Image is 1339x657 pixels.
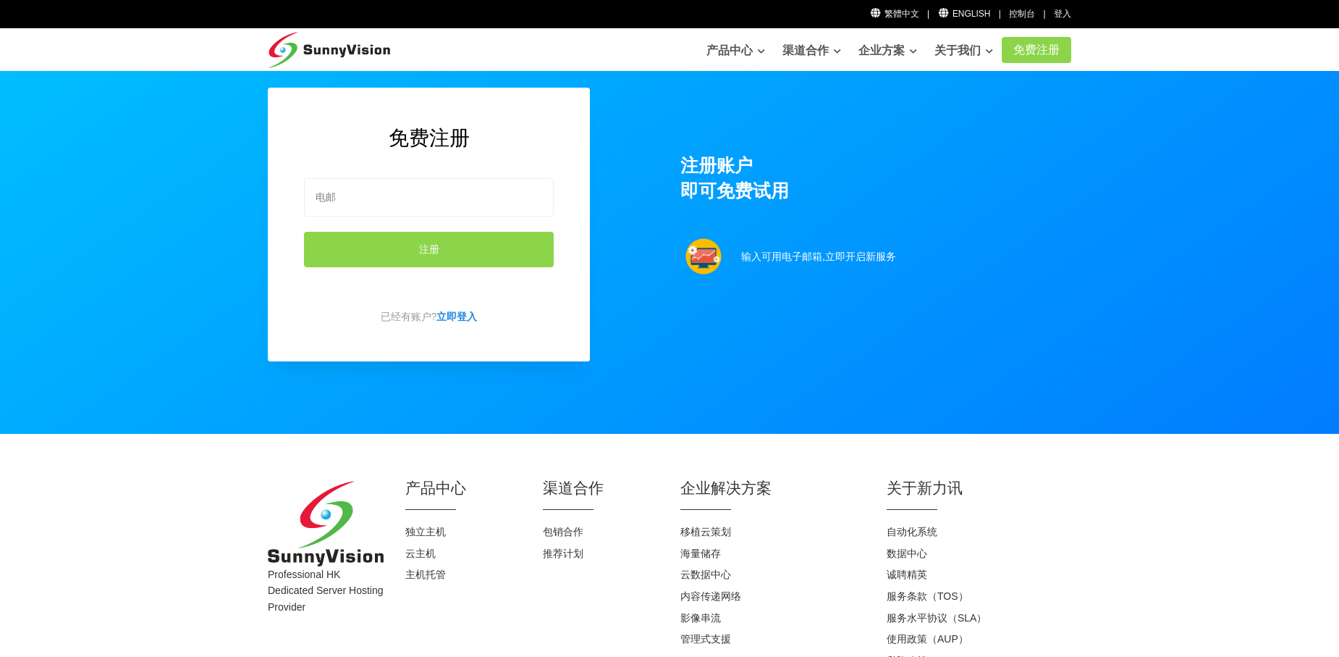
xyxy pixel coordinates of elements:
[887,569,927,580] a: 诚聘精英
[405,477,521,498] h2: 产品中心
[887,526,937,537] a: 自动化系统
[680,548,721,559] a: 海量储存
[887,612,987,624] a: 服务水平协议（SLA）
[304,124,554,152] h2: 免费注册
[887,590,968,602] a: 服务条款（TOS）
[1054,9,1071,19] a: 登入
[405,569,446,580] a: 主机托管
[268,481,384,567] img: SunnyVision Limited
[887,477,1071,498] h2: 关于新力讯
[304,178,554,217] input: 电邮
[741,248,968,264] p: 输入可用电子邮箱,立即开启新服务
[405,526,446,537] a: 独立主机
[543,526,583,537] a: 包销合作
[304,309,554,325] p: 已经有账户?
[934,36,993,65] a: 关于我们
[869,9,919,19] a: 繁體中文
[858,36,917,65] a: 企业方案
[543,548,583,559] a: 推荐计划
[1009,9,1035,19] a: 控制台
[999,7,1001,21] li: |
[680,569,731,580] a: 云数据中心
[436,311,477,322] a: 立即登入
[706,36,765,65] a: 产品中心
[782,36,841,65] a: 渠道合作
[405,548,436,559] a: 云主机
[680,633,731,645] a: 管理式支援
[887,548,927,559] a: 数据中心
[1044,7,1046,21] li: |
[680,154,1071,204] h1: 注册账户 即可免费试用
[680,477,865,498] h2: 企业解决方案
[304,232,554,267] button: 注册
[937,9,990,19] a: English
[1002,37,1071,63] a: 免费注册
[685,238,722,275] img: support.png
[543,477,659,498] h2: 渠道合作
[680,590,741,602] a: 内容传递网络
[680,612,721,624] a: 影像串流
[927,7,929,21] li: |
[680,526,731,537] a: 移植云策划
[887,633,968,645] a: 使用政策（AUP）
